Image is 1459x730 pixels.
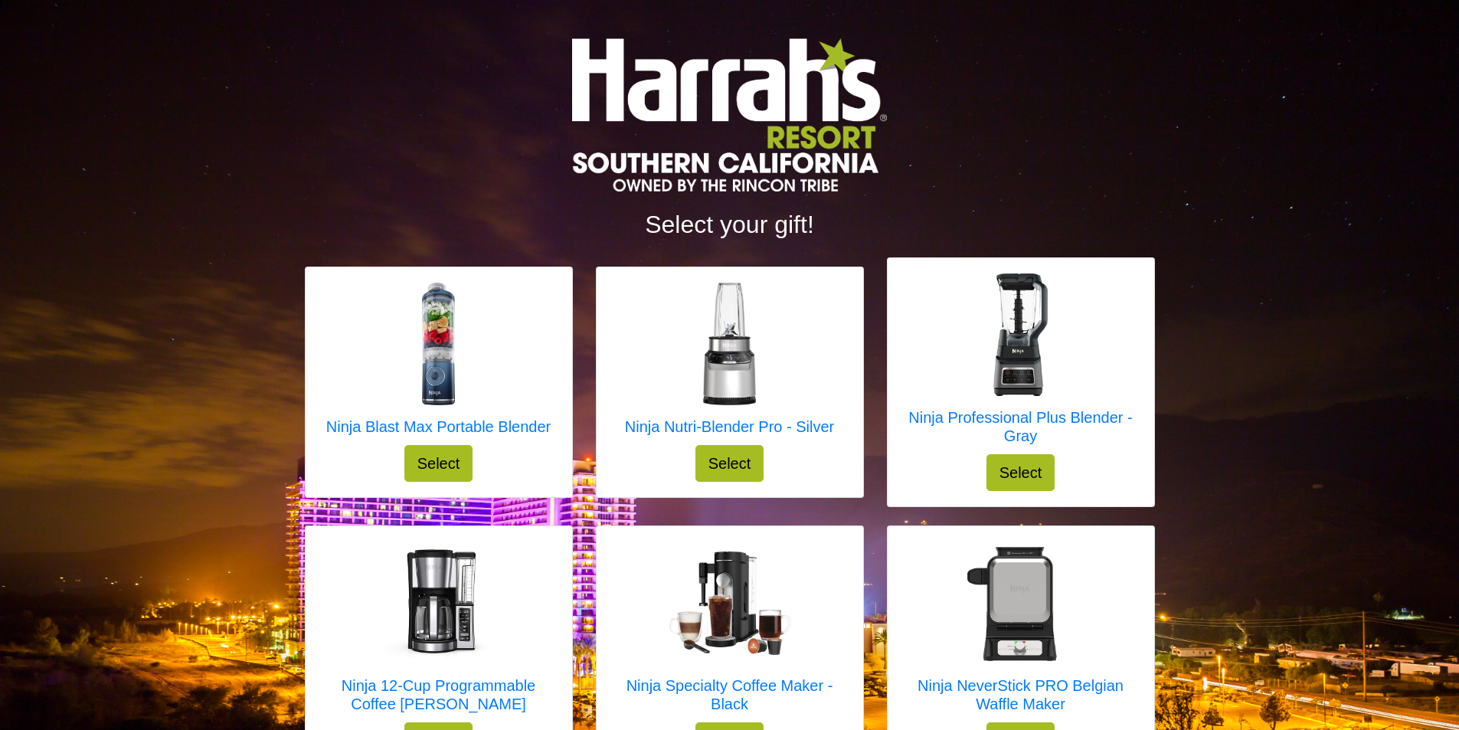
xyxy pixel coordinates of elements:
[321,676,557,713] h5: Ninja 12-Cup Programmable Coffee [PERSON_NAME]
[377,283,499,405] img: Ninja Blast Max Portable Blender
[903,542,1139,722] a: Ninja NeverStick PRO Belgian Waffle Maker Ninja NeverStick PRO Belgian Waffle Maker
[572,38,886,192] img: Logo
[986,454,1055,491] button: Select
[404,445,473,482] button: Select
[321,542,557,722] a: Ninja 12-Cup Programmable Coffee Brewer Ninja 12-Cup Programmable Coffee [PERSON_NAME]
[903,408,1139,445] h5: Ninja Professional Plus Blender - Gray
[612,676,848,713] h5: Ninja Specialty Coffee Maker - Black
[903,273,1139,454] a: Ninja Professional Plus Blender - Gray Ninja Professional Plus Blender - Gray
[326,283,551,445] a: Ninja Blast Max Portable Blender Ninja Blast Max Portable Blender
[378,542,500,664] img: Ninja 12-Cup Programmable Coffee Brewer
[903,676,1139,713] h5: Ninja NeverStick PRO Belgian Waffle Maker
[960,273,1082,396] img: Ninja Professional Plus Blender - Gray
[668,283,790,405] img: Ninja Nutri-Blender Pro - Silver
[695,445,764,482] button: Select
[612,542,848,722] a: Ninja Specialty Coffee Maker - Black Ninja Specialty Coffee Maker - Black
[305,210,1155,239] h2: Select your gift!
[669,552,791,656] img: Ninja Specialty Coffee Maker - Black
[960,542,1082,664] img: Ninja NeverStick PRO Belgian Waffle Maker
[326,417,551,436] h5: Ninja Blast Max Portable Blender
[625,283,834,445] a: Ninja Nutri-Blender Pro - Silver Ninja Nutri-Blender Pro - Silver
[625,417,834,436] h5: Ninja Nutri-Blender Pro - Silver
